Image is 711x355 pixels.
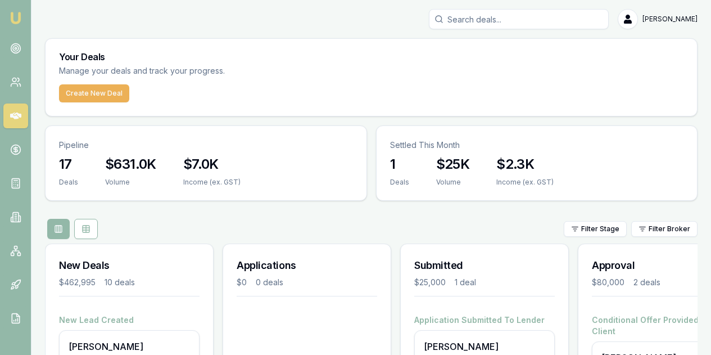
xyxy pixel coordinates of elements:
span: [PERSON_NAME] [642,15,698,24]
div: Deals [59,178,78,187]
h3: New Deals [59,258,200,273]
h3: $7.0K [183,155,241,173]
h3: 17 [59,155,78,173]
h3: 1 [390,155,409,173]
div: Income (ex. GST) [496,178,554,187]
p: Manage your deals and track your progress. [59,65,347,78]
p: Pipeline [59,140,353,151]
span: Filter Stage [581,224,619,233]
span: Filter Broker [649,224,690,233]
div: $25,000 [414,277,446,288]
div: 10 deals [105,277,135,288]
button: Filter Stage [564,221,627,237]
div: 1 deal [455,277,476,288]
button: Create New Deal [59,84,129,102]
h3: Submitted [414,258,555,273]
h3: Your Deals [59,52,683,61]
div: 2 deals [633,277,660,288]
div: [PERSON_NAME] [69,340,190,353]
div: $80,000 [592,277,624,288]
div: Volume [105,178,156,187]
div: $462,995 [59,277,96,288]
h3: $25K [436,155,470,173]
p: Settled This Month [390,140,684,151]
h3: $631.0K [105,155,156,173]
input: Search deals [429,9,609,29]
div: 0 deals [256,277,283,288]
div: Income (ex. GST) [183,178,241,187]
div: $0 [237,277,247,288]
h3: Applications [237,258,377,273]
div: [PERSON_NAME] [424,340,545,353]
h4: New Lead Created [59,314,200,326]
img: emu-icon-u.png [9,11,22,25]
h4: Application Submitted To Lender [414,314,555,326]
h3: $2.3K [496,155,554,173]
div: Volume [436,178,470,187]
div: Deals [390,178,409,187]
button: Filter Broker [631,221,698,237]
